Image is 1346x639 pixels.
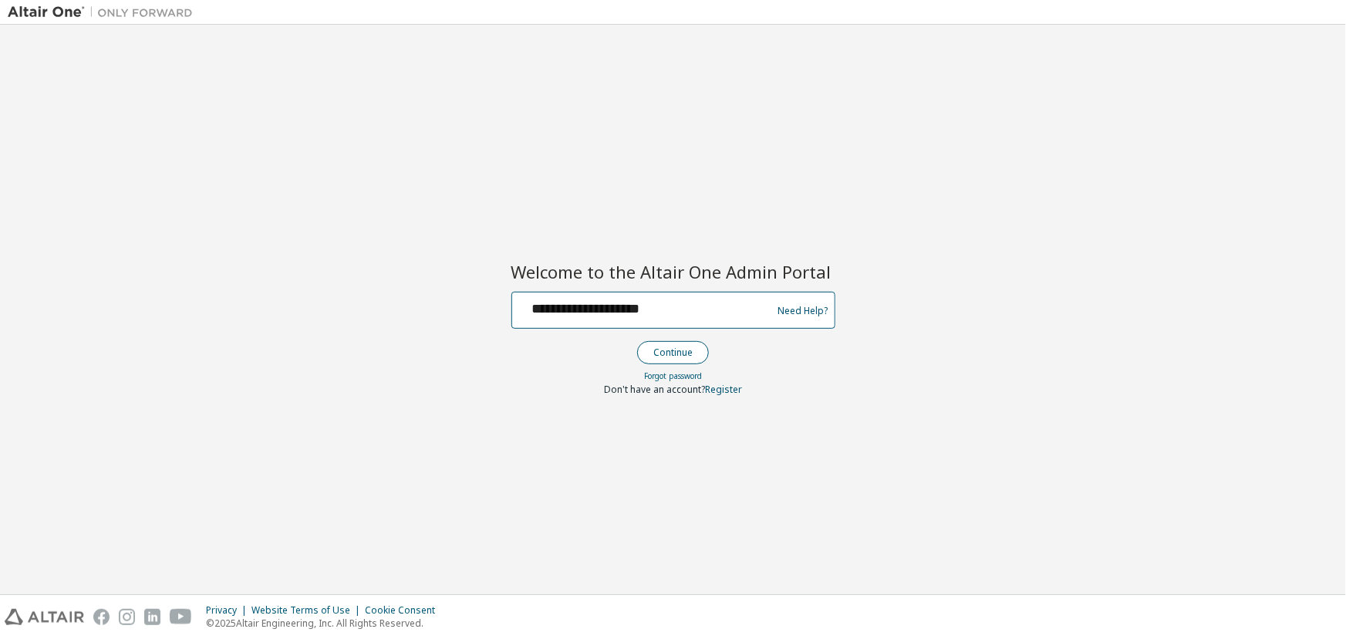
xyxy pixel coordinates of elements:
button: Continue [637,341,709,364]
p: © 2025 Altair Engineering, Inc. All Rights Reserved. [206,617,444,630]
div: Cookie Consent [365,604,444,617]
div: Privacy [206,604,251,617]
img: facebook.svg [93,609,110,625]
img: altair_logo.svg [5,609,84,625]
img: instagram.svg [119,609,135,625]
a: Need Help? [778,310,828,311]
div: Website Terms of Use [251,604,365,617]
span: Don't have an account? [604,383,705,396]
img: Altair One [8,5,201,20]
img: linkedin.svg [144,609,160,625]
a: Register [705,383,742,396]
h2: Welcome to the Altair One Admin Portal [511,261,835,282]
a: Forgot password [644,370,702,381]
img: youtube.svg [170,609,192,625]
